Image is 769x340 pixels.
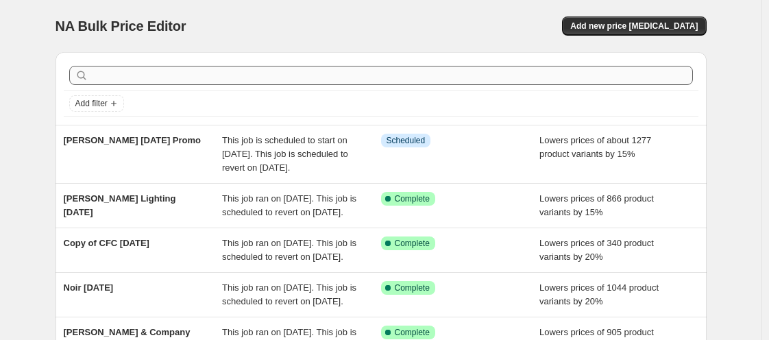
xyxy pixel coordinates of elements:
[539,193,654,217] span: Lowers prices of 866 product variants by 15%
[64,135,202,145] span: [PERSON_NAME] [DATE] Promo
[64,238,149,248] span: Copy of CFC [DATE]
[395,282,430,293] span: Complete
[539,238,654,262] span: Lowers prices of 340 product variants by 20%
[222,238,356,262] span: This job ran on [DATE]. This job is scheduled to revert on [DATE].
[395,327,430,338] span: Complete
[539,135,651,159] span: Lowers prices of about 1277 product variants by 15%
[64,193,176,217] span: [PERSON_NAME] Lighting [DATE]
[64,282,114,293] span: Noir [DATE]
[75,98,108,109] span: Add filter
[222,193,356,217] span: This job ran on [DATE]. This job is scheduled to revert on [DATE].
[539,282,659,306] span: Lowers prices of 1044 product variants by 20%
[570,21,698,32] span: Add new price [MEDICAL_DATA]
[562,16,706,36] button: Add new price [MEDICAL_DATA]
[69,95,124,112] button: Add filter
[222,282,356,306] span: This job ran on [DATE]. This job is scheduled to revert on [DATE].
[387,135,426,146] span: Scheduled
[56,19,186,34] span: NA Bulk Price Editor
[395,238,430,249] span: Complete
[222,135,348,173] span: This job is scheduled to start on [DATE]. This job is scheduled to revert on [DATE].
[395,193,430,204] span: Complete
